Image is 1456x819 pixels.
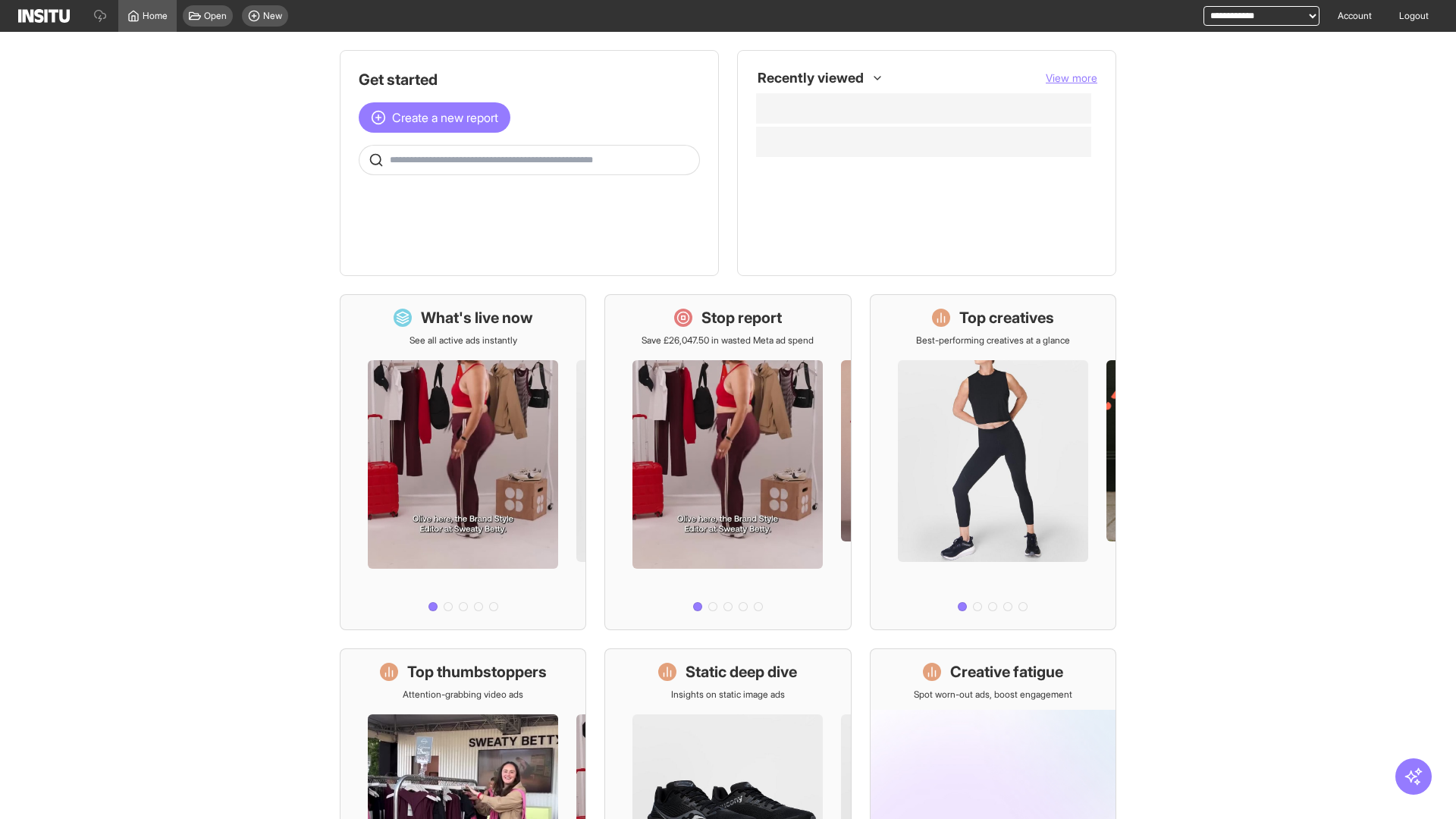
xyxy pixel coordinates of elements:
[409,334,517,347] p: See all active ads instantly
[403,689,523,701] p: Attention-grabbing video ads
[642,334,814,347] p: Save £26,047.50 in wasted Meta ad spend
[701,307,782,328] h1: Stop report
[359,69,700,90] h1: Get started
[143,10,168,22] span: Home
[604,294,851,630] a: Stop reportSave £26,047.50 in wasted Meta ad spend
[916,334,1070,347] p: Best-performing creatives at a glance
[1046,71,1097,84] span: View more
[204,10,227,22] span: Open
[392,108,498,127] span: Create a new report
[340,294,586,630] a: What's live nowSee all active ads instantly
[263,10,282,22] span: New
[686,661,797,682] h1: Static deep dive
[359,102,510,133] button: Create a new report
[407,661,547,682] h1: Top thumbstoppers
[959,307,1054,328] h1: Top creatives
[421,307,533,328] h1: What's live now
[1046,71,1097,86] button: View more
[671,689,785,701] p: Insights on static image ads
[870,294,1116,630] a: Top creativesBest-performing creatives at a glance
[18,9,70,23] img: Logo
